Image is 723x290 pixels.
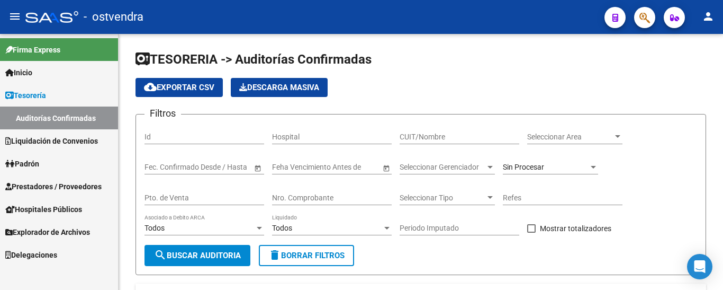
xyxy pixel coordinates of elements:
span: Sin Procesar [503,163,544,171]
span: Seleccionar Tipo [400,194,485,203]
div: Open Intercom Messenger [687,254,712,279]
span: Padrón [5,158,39,170]
span: TESORERIA -> Auditorías Confirmadas [135,52,372,67]
span: Todos [144,224,165,232]
mat-icon: person [702,10,715,23]
span: Inicio [5,67,32,78]
span: Prestadores / Proveedores [5,181,102,192]
h3: Filtros [144,106,181,121]
span: Mostrar totalizadores [540,222,611,235]
input: Fecha inicio [144,163,183,172]
span: - ostvendra [84,5,143,29]
button: Buscar Auditoria [144,245,250,266]
span: Firma Express [5,44,60,56]
span: Seleccionar Area [527,133,613,142]
input: Fecha fin [192,163,244,172]
button: Open calendar [381,162,392,173]
span: Liquidación de Convenios [5,135,98,147]
button: Descarga Masiva [231,78,328,97]
mat-icon: cloud_download [144,81,157,93]
span: Exportar CSV [144,83,214,92]
span: Buscar Auditoria [154,251,241,260]
button: Exportar CSV [135,78,223,97]
span: Hospitales Públicos [5,204,82,215]
mat-icon: search [154,249,167,261]
mat-icon: menu [8,10,21,23]
span: Seleccionar Gerenciador [400,163,485,172]
span: Todos [272,224,292,232]
button: Borrar Filtros [259,245,354,266]
span: Delegaciones [5,249,57,261]
span: Explorador de Archivos [5,226,90,238]
app-download-masive: Descarga masiva de comprobantes (adjuntos) [231,78,328,97]
mat-icon: delete [268,249,281,261]
span: Borrar Filtros [268,251,345,260]
button: Open calendar [252,162,263,173]
span: Tesorería [5,90,46,101]
span: Descarga Masiva [239,83,319,92]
